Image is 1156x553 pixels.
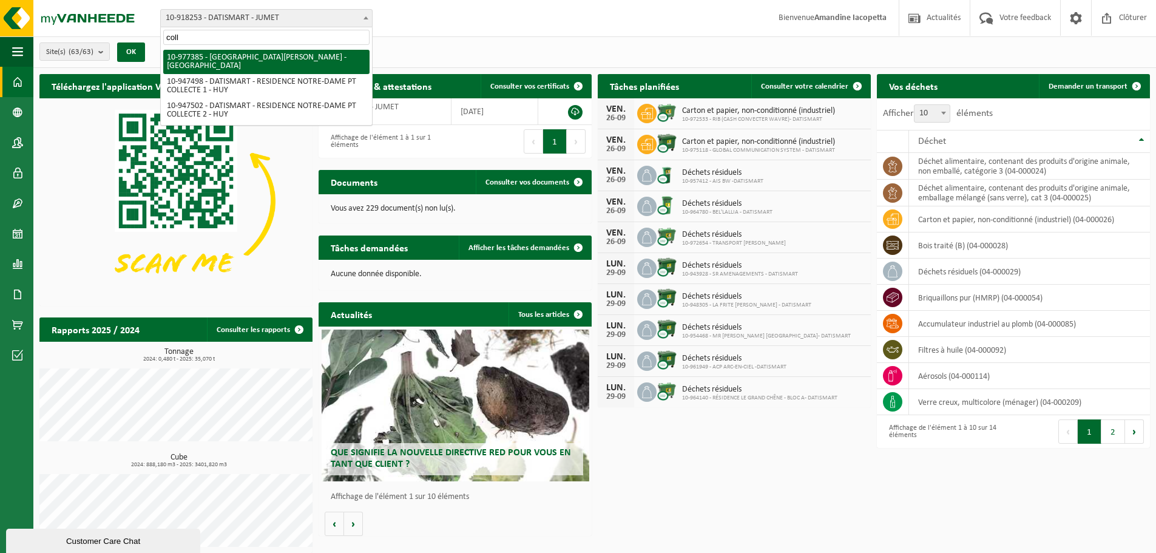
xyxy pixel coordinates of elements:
[657,102,677,123] img: WB-0660-CU
[604,259,628,269] div: LUN.
[322,330,589,481] a: Que signifie la nouvelle directive RED pour vous en tant que client ?
[877,74,950,98] h2: Vos déchets
[319,74,444,98] h2: Certificats & attestations
[682,240,786,247] span: 10-972654 - TRANSPORT [PERSON_NAME]
[657,257,677,277] img: WB-1100-CU
[319,236,420,259] h2: Tâches demandées
[451,98,538,125] td: [DATE]
[604,352,628,362] div: LUN.
[604,176,628,185] div: 26-09
[682,199,772,209] span: Déchets résiduels
[485,178,569,186] span: Consulter vos documents
[918,137,946,146] span: Déchet
[682,323,851,333] span: Déchets résiduels
[657,195,677,215] img: WB-0240-CU
[657,350,677,370] img: WB-1100-CU
[682,168,763,178] span: Déchets résiduels
[909,206,1150,232] td: carton et papier, non-conditionné (industriel) (04-000026)
[160,9,373,27] span: 10-918253 - DATISMART - JUMET
[39,42,110,61] button: Site(s)(63/63)
[909,180,1150,206] td: déchet alimentaire, contenant des produits d'origine animale, emballage mélangé (sans verre), cat...
[331,270,580,279] p: Aucune donnée disponible.
[328,112,442,122] span: RED25005945
[6,526,203,553] iframe: chat widget
[604,238,628,246] div: 26-09
[46,43,93,61] span: Site(s)
[476,170,590,194] a: Consulter vos documents
[163,98,370,123] li: 10-947502 - DATISMART - RESIDENCE NOTRE-DAME PT COLLECTE 2 - HUY
[325,128,449,155] div: Affichage de l'élément 1 à 1 sur 1 éléments
[604,393,628,401] div: 29-09
[682,354,786,364] span: Déchets résiduels
[682,178,763,185] span: 10-957412 - AIS BW -DATISMART
[567,129,586,154] button: Next
[682,302,811,309] span: 10-948305 - LA FRITE [PERSON_NAME] - DATISMART
[524,129,543,154] button: Previous
[604,290,628,300] div: LUN.
[39,317,152,341] h2: Rapports 2025 / 2024
[909,311,1150,337] td: accumulateur industriel au plomb (04-000085)
[883,109,993,118] label: Afficher éléments
[682,230,786,240] span: Déchets résiduels
[459,236,590,260] a: Afficher les tâches demandées
[604,228,628,238] div: VEN.
[909,285,1150,311] td: briquaillons pur (HMRP) (04-000054)
[657,133,677,154] img: WB-1100-CU
[604,362,628,370] div: 29-09
[1049,83,1127,90] span: Demander un transport
[682,395,837,402] span: 10-964140 - RÉSIDENCE LE GRAND CHÊNE - BLOC A- DATISMART
[604,269,628,277] div: 29-09
[909,389,1150,415] td: verre creux, multicolore (ménager) (04-000209)
[682,364,786,371] span: 10-961949 - ACP ARC-EN-CIEL -DATISMART
[682,147,835,154] span: 10-975118 - GLOBAL COMMUNICATION SYSTEM - DATISMART
[1058,419,1078,444] button: Previous
[331,205,580,213] p: Vous avez 229 document(s) non lu(s).
[163,74,370,98] li: 10-947498 - DATISMART - RESIDENCE NOTRE-DAME PT COLLECTE 1 - HUY
[914,105,950,122] span: 10
[914,104,950,123] span: 10
[682,106,835,116] span: Carton et papier, non-conditionné (industriel)
[117,42,145,62] button: OK
[604,166,628,176] div: VEN.
[1039,74,1149,98] a: Demander un transport
[481,74,590,98] a: Consulter vos certificats
[604,321,628,331] div: LUN.
[46,348,313,362] h3: Tonnage
[604,135,628,145] div: VEN.
[604,114,628,123] div: 26-09
[657,288,677,308] img: WB-1100-CU
[331,448,571,469] span: Que signifie la nouvelle directive RED pour vous en tant que client ?
[682,137,835,147] span: Carton et papier, non-conditionné (industriel)
[682,261,798,271] span: Déchets résiduels
[1125,419,1144,444] button: Next
[604,300,628,308] div: 29-09
[682,385,837,395] span: Déchets résiduels
[657,381,677,401] img: WB-0660-CU
[39,74,267,98] h2: Téléchargez l'application Vanheede+ maintenant!
[39,98,313,304] img: Download de VHEPlus App
[761,83,848,90] span: Consulter votre calendrier
[344,512,363,536] button: Volgende
[751,74,870,98] a: Consulter votre calendrier
[161,10,372,27] span: 10-918253 - DATISMART - JUMET
[604,331,628,339] div: 29-09
[604,104,628,114] div: VEN.
[319,170,390,194] h2: Documents
[598,74,691,98] h2: Tâches planifiées
[657,164,677,185] img: WB-0140-CU
[604,145,628,154] div: 26-09
[1101,419,1125,444] button: 2
[69,48,93,56] count: (63/63)
[814,13,887,22] strong: Amandine Iacopetta
[909,259,1150,285] td: déchets résiduels (04-000029)
[46,453,313,468] h3: Cube
[909,232,1150,259] td: bois traité (B) (04-000028)
[682,271,798,278] span: 10-943928 - SR AMENAGEMENTS - DATISMART
[331,493,586,501] p: Affichage de l'élément 1 sur 10 éléments
[1078,419,1101,444] button: 1
[46,462,313,468] span: 2024: 888,180 m3 - 2025: 3401,820 m3
[46,356,313,362] span: 2024: 0,480 t - 2025: 35,070 t
[509,302,590,327] a: Tous les articles
[468,244,569,252] span: Afficher les tâches demandées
